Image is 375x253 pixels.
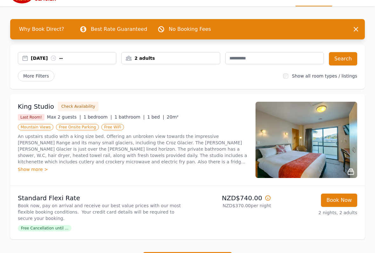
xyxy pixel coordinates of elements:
p: Standard Flexi Rate [18,194,185,202]
div: Show more > [18,166,248,173]
span: Mountain Views [18,124,53,130]
span: 1 bed | [147,114,164,120]
span: Why Book Direct? [14,23,69,36]
p: NZD$740.00 [190,194,271,202]
label: Show all room types / listings [292,73,357,79]
span: Free WiFi [101,124,124,130]
p: NZD$370.00 per night [190,202,271,209]
div: 2 adults [122,55,220,61]
span: Max 2 guests | [47,114,81,120]
span: 1 bathroom | [114,114,145,120]
button: Search [329,52,357,65]
span: 1 bedroom | [84,114,112,120]
span: More Filters [18,71,54,81]
div: [DATE] -- [31,55,116,61]
p: Best Rate Guaranteed [91,25,147,33]
span: 20m² [167,114,179,120]
button: Book Now [321,194,357,207]
p: No Booking Fees [169,25,211,33]
span: Last Room! [18,114,44,120]
button: Check Availability [58,102,99,111]
h3: King Studio [18,102,54,111]
p: 2 nights, 2 adults [276,209,357,216]
span: Free Onsite Parking [56,124,99,130]
p: Book now, pay on arrival and receive our best value prices with our most flexible booking conditi... [18,202,185,222]
span: Free Cancellation until ... [18,225,72,231]
p: An upstairs studio with a king size bed. Offering an unbroken view towards the impressive [PERSON... [18,133,248,165]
